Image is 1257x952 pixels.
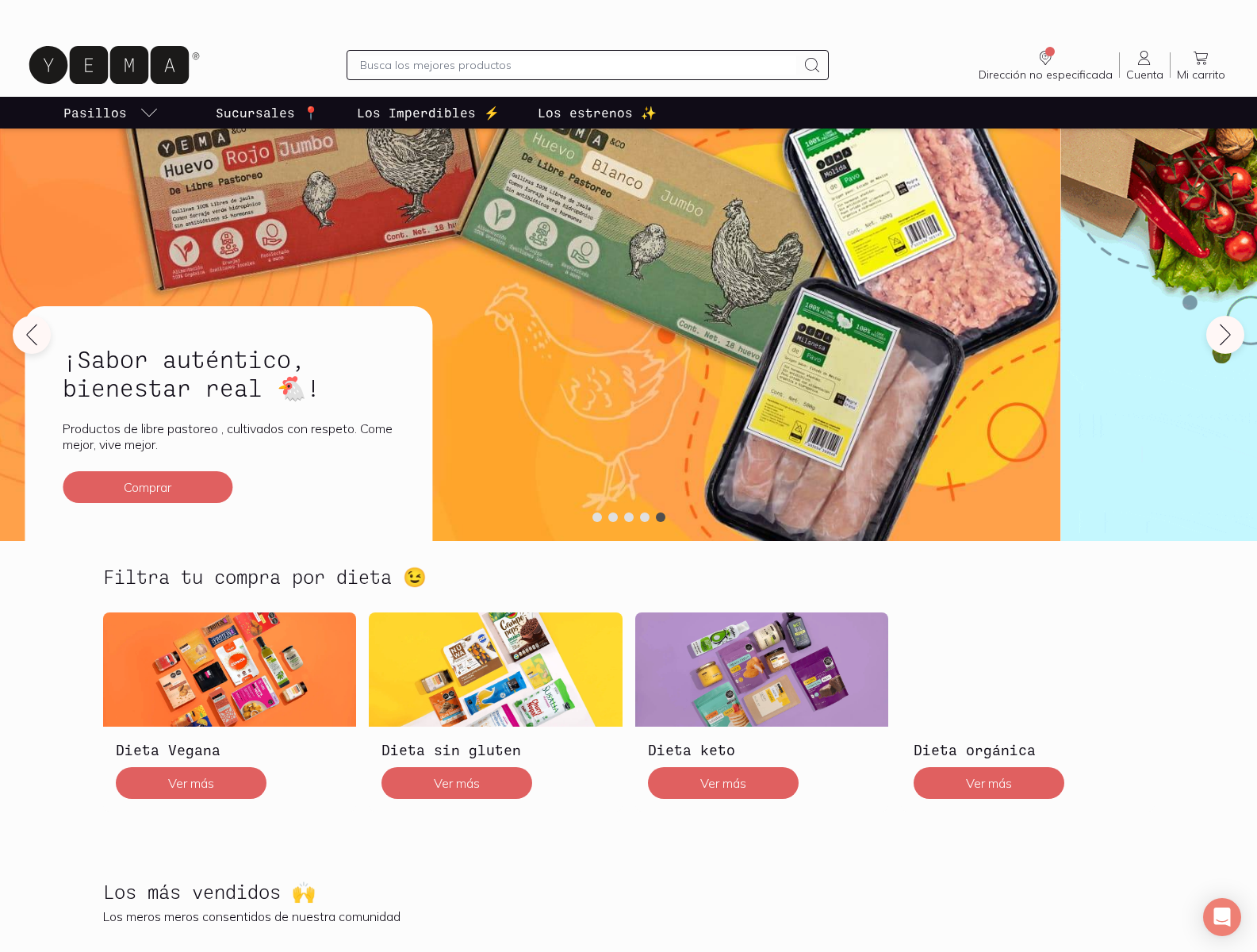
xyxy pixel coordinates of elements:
a: Dieta sin glutenDieta sin glutenVer más [369,612,623,811]
h2: ¡Sabor auténtico, bienestar real 🐔! [63,344,394,401]
a: Los estrenos ✨ [535,97,660,129]
p: Productos de libre pastoreo , cultivados con respeto. Come mejor, vive mejor. [63,420,394,452]
button: Ver más [648,767,799,799]
img: Dieta sin gluten [369,612,623,727]
a: Dieta orgánicaDieta orgánicaVer más [901,612,1155,811]
img: Dieta keto [635,612,889,727]
p: Sucursales 📍 [216,103,319,122]
a: Los Imperdibles ⚡️ [354,97,503,129]
button: Ver más [116,767,266,799]
p: Los meros meros consentidos de nuestra comunidad [103,908,1155,924]
h3: Dieta Vegana [116,739,344,760]
input: Busca los mejores productos [360,56,796,75]
a: Sucursales 📍 [213,97,322,129]
p: Los Imperdibles ⚡️ [357,103,500,122]
p: Los estrenos ✨ [538,103,657,122]
a: Dieta ketoDieta ketoVer más [635,612,889,811]
a: ¡Sabor auténtico, bienestar real 🐔!Productos de libre pastoreo , cultivados con respeto. Come mej... [25,306,432,541]
p: Pasillos [63,103,127,122]
button: Ver más [914,767,1064,799]
div: Open Intercom Messenger [1203,898,1241,936]
a: Dirección no especificada [972,48,1119,82]
button: Comprar [63,471,232,503]
a: Mi carrito [1171,48,1232,82]
a: Cuenta [1120,48,1170,82]
h2: Filtra tu compra por dieta 😉 [103,566,427,587]
h2: Los más vendidos 🙌 [103,881,316,902]
a: Dieta VeganaDieta VeganaVer más [103,612,357,811]
h3: Dieta sin gluten [381,739,610,760]
h3: Dieta keto [648,739,876,760]
a: pasillo-todos-link [60,97,162,129]
img: Dieta Vegana [103,612,357,727]
span: Cuenta [1126,67,1163,82]
h3: Dieta orgánica [914,739,1142,760]
span: Dirección no especificada [979,67,1113,82]
img: Dieta orgánica [901,612,1155,727]
span: Mi carrito [1177,67,1225,82]
button: Ver más [381,767,532,799]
